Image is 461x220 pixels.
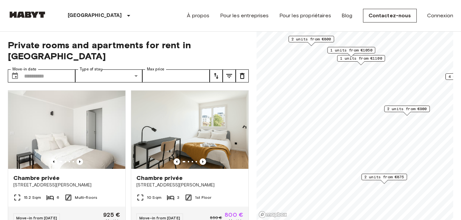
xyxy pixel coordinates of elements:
a: Pour les propriétaires [279,12,331,20]
a: Connexion [427,12,453,20]
button: Choose date [8,69,21,82]
span: 1 units from €1100 [340,55,382,61]
span: 800 € [225,212,243,218]
label: Move-in date [12,66,36,72]
a: Pour les entreprises [220,12,269,20]
button: Previous image [50,158,57,165]
img: Habyt [8,11,47,18]
span: 6 [57,195,59,200]
button: Previous image [77,158,83,165]
div: Map marker [328,47,375,57]
span: 3 [177,195,179,200]
img: Marketing picture of unit FR-18-003-003-04 [8,91,125,169]
a: Contactez-nous [363,9,417,22]
span: Private rooms and apartments for rent in [GEOGRAPHIC_DATA] [8,39,249,62]
a: Blog [342,12,353,20]
span: 10 Sqm [147,195,161,200]
span: [STREET_ADDRESS][PERSON_NAME] [13,182,120,188]
span: Chambre privée [136,174,183,182]
span: [STREET_ADDRESS][PERSON_NAME] [136,182,243,188]
span: 2 units from €800 [291,36,331,42]
label: Max price [147,66,164,72]
img: Marketing picture of unit FR-18-002-015-03H [131,91,248,169]
label: Type of stay [80,66,103,72]
button: tune [236,69,249,82]
a: À propos [187,12,209,20]
button: Previous image [200,158,206,165]
span: 2 units from €900 [387,106,427,112]
div: Map marker [384,106,430,116]
div: Map marker [288,36,334,46]
span: 2 units from €875 [364,174,404,180]
span: 1 units from €1050 [330,47,372,53]
div: Map marker [337,55,385,65]
span: 15.2 Sqm [24,195,41,200]
span: 925 € [103,212,120,218]
p: [GEOGRAPHIC_DATA] [68,12,122,20]
span: 1st Floor [195,195,211,200]
div: Map marker [361,174,407,184]
button: Previous image [174,158,180,165]
a: Mapbox logo [258,211,287,218]
button: tune [223,69,236,82]
button: tune [210,69,223,82]
span: Chambre privée [13,174,60,182]
span: Multi-floors [75,195,97,200]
